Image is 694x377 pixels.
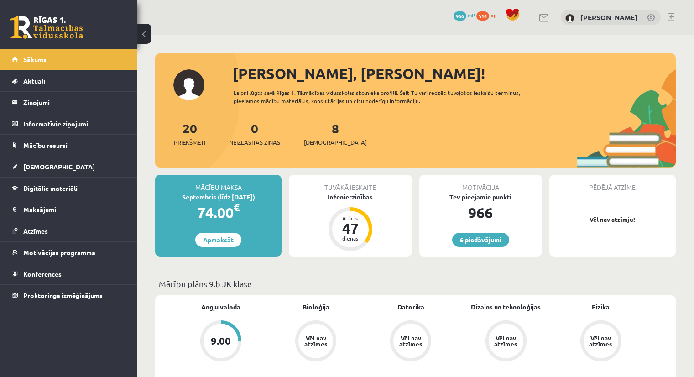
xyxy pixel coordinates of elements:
[592,302,610,312] a: Fizika
[565,14,574,23] img: Vera Priede
[23,92,125,113] legend: Ziņojumi
[23,291,103,299] span: Proktoringa izmēģinājums
[12,178,125,199] a: Digitālie materiāli
[23,141,68,149] span: Mācību resursi
[419,175,542,192] div: Motivācija
[553,320,648,363] a: Vēl nav atzīmes
[229,120,280,147] a: 0Neizlasītās ziņas
[337,215,364,221] div: Atlicis
[554,215,671,224] p: Vēl nav atzīmju!
[398,335,423,347] div: Vēl nav atzīmes
[155,175,282,192] div: Mācību maksa
[12,156,125,177] a: [DEMOGRAPHIC_DATA]
[234,201,240,214] span: €
[201,302,240,312] a: Angļu valoda
[12,135,125,156] a: Mācību resursi
[363,320,458,363] a: Vēl nav atzīmes
[211,336,231,346] div: 9.00
[289,175,412,192] div: Tuvākā ieskaite
[23,113,125,134] legend: Informatīvie ziņojumi
[173,320,268,363] a: 9.00
[303,302,329,312] a: Bioloģija
[304,120,367,147] a: 8[DEMOGRAPHIC_DATA]
[419,192,542,202] div: Tev pieejamie punkti
[174,120,205,147] a: 20Priekšmeti
[454,11,475,19] a: 966 mP
[12,113,125,134] a: Informatīvie ziņojumi
[23,248,95,257] span: Motivācijas programma
[23,55,47,63] span: Sākums
[289,192,412,202] div: Inženierzinības
[12,285,125,306] a: Proktoringa izmēģinājums
[12,70,125,91] a: Aktuāli
[493,335,519,347] div: Vēl nav atzīmes
[588,335,614,347] div: Vēl nav atzīmes
[303,335,329,347] div: Vēl nav atzīmes
[23,199,125,220] legend: Maksājumi
[580,13,637,22] a: [PERSON_NAME]
[23,270,62,278] span: Konferences
[454,11,466,21] span: 966
[234,89,546,105] div: Laipni lūgts savā Rīgas 1. Tālmācības vidusskolas skolnieka profilā. Šeit Tu vari redzēt tuvojošo...
[155,202,282,224] div: 74.00
[337,236,364,241] div: dienas
[471,302,541,312] a: Dizains un tehnoloģijas
[12,242,125,263] a: Motivācijas programma
[12,220,125,241] a: Atzīmes
[397,302,424,312] a: Datorika
[490,11,496,19] span: xp
[459,320,553,363] a: Vēl nav atzīmes
[23,184,78,192] span: Digitālie materiāli
[155,192,282,202] div: Septembris (līdz [DATE])
[195,233,241,247] a: Apmaksāt
[268,320,363,363] a: Vēl nav atzīmes
[12,49,125,70] a: Sākums
[174,138,205,147] span: Priekšmeti
[23,227,48,235] span: Atzīmes
[452,233,509,247] a: 6 piedāvājumi
[476,11,489,21] span: 514
[12,263,125,284] a: Konferences
[159,278,672,290] p: Mācību plāns 9.b JK klase
[419,202,542,224] div: 966
[337,221,364,236] div: 47
[10,16,83,39] a: Rīgas 1. Tālmācības vidusskola
[12,199,125,220] a: Maksājumi
[23,162,95,171] span: [DEMOGRAPHIC_DATA]
[476,11,501,19] a: 514 xp
[229,138,280,147] span: Neizlasītās ziņas
[233,63,676,84] div: [PERSON_NAME], [PERSON_NAME]!
[23,77,45,85] span: Aktuāli
[468,11,475,19] span: mP
[304,138,367,147] span: [DEMOGRAPHIC_DATA]
[12,92,125,113] a: Ziņojumi
[289,192,412,252] a: Inženierzinības Atlicis 47 dienas
[549,175,676,192] div: Pēdējā atzīme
